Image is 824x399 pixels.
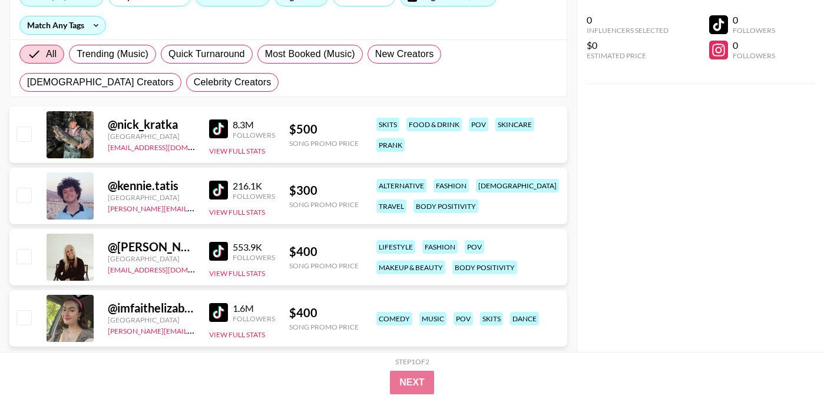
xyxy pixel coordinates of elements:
div: skits [480,312,503,325]
div: lifestyle [376,240,415,254]
button: View Full Stats [209,330,265,339]
div: $ 300 [289,183,359,198]
div: [GEOGRAPHIC_DATA] [108,254,195,263]
div: 0 [587,14,669,26]
button: View Full Stats [209,208,265,217]
div: skincare [495,118,534,131]
div: Estimated Price [587,51,669,60]
div: Match Any Tags [20,16,105,34]
div: Song Promo Price [289,261,359,270]
div: $0 [587,39,669,51]
div: skits [376,118,399,131]
div: fashion [422,240,458,254]
div: Followers [733,51,775,60]
div: 216.1K [233,180,275,192]
div: pov [469,118,488,131]
img: TikTok [209,242,228,261]
div: Followers [733,26,775,35]
div: pov [465,240,484,254]
img: TikTok [209,181,228,199]
div: makeup & beauty [376,261,445,274]
span: Most Booked (Music) [265,47,355,61]
div: 8.3M [233,119,275,131]
button: View Full Stats [209,269,265,278]
a: [EMAIL_ADDRESS][DOMAIN_NAME] [108,263,226,274]
button: Next [390,371,434,394]
div: dance [510,312,539,325]
a: [EMAIL_ADDRESS][DOMAIN_NAME] [108,141,226,152]
div: @ kennie.tatis [108,178,195,193]
div: [GEOGRAPHIC_DATA] [108,132,195,141]
span: All [46,47,57,61]
span: Celebrity Creators [194,75,272,89]
a: [PERSON_NAME][EMAIL_ADDRESS][DOMAIN_NAME] [108,324,282,335]
div: food & drink [406,118,462,131]
div: [GEOGRAPHIC_DATA] [108,315,195,324]
div: Step 1 of 2 [395,357,429,366]
div: $ 500 [289,122,359,137]
div: pov [454,312,473,325]
span: [DEMOGRAPHIC_DATA] Creators [27,75,174,89]
div: Followers [233,192,275,201]
div: 553.9K [233,241,275,253]
img: TikTok [209,119,228,138]
div: Followers [233,131,275,139]
iframe: Drift Widget Chat Controller [765,340,810,385]
div: @ [PERSON_NAME].traveller [108,240,195,254]
div: 0 [733,39,775,51]
div: Followers [233,253,275,262]
div: body positivity [452,261,517,274]
a: [PERSON_NAME][EMAIL_ADDRESS][DOMAIN_NAME] [108,202,282,213]
div: [DEMOGRAPHIC_DATA] [476,179,559,192]
button: View Full Stats [209,147,265,155]
span: New Creators [375,47,434,61]
div: music [419,312,446,325]
div: comedy [376,312,412,325]
div: $ 400 [289,305,359,320]
div: travel [376,199,406,213]
span: Quick Turnaround [168,47,245,61]
div: @ imfaithelizabeth [108,301,195,315]
div: alternative [376,179,426,192]
div: @ nick_kratka [108,117,195,132]
div: 0 [733,14,775,26]
div: body positivity [413,199,478,213]
div: [GEOGRAPHIC_DATA] [108,193,195,202]
div: Followers [233,314,275,323]
div: prank [376,138,405,152]
div: 1.6M [233,302,275,314]
div: Song Promo Price [289,139,359,148]
div: fashion [433,179,469,192]
div: Song Promo Price [289,322,359,331]
span: Trending (Music) [77,47,148,61]
div: Influencers Selected [587,26,669,35]
div: $ 400 [289,244,359,259]
div: Song Promo Price [289,200,359,209]
img: TikTok [209,303,228,322]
